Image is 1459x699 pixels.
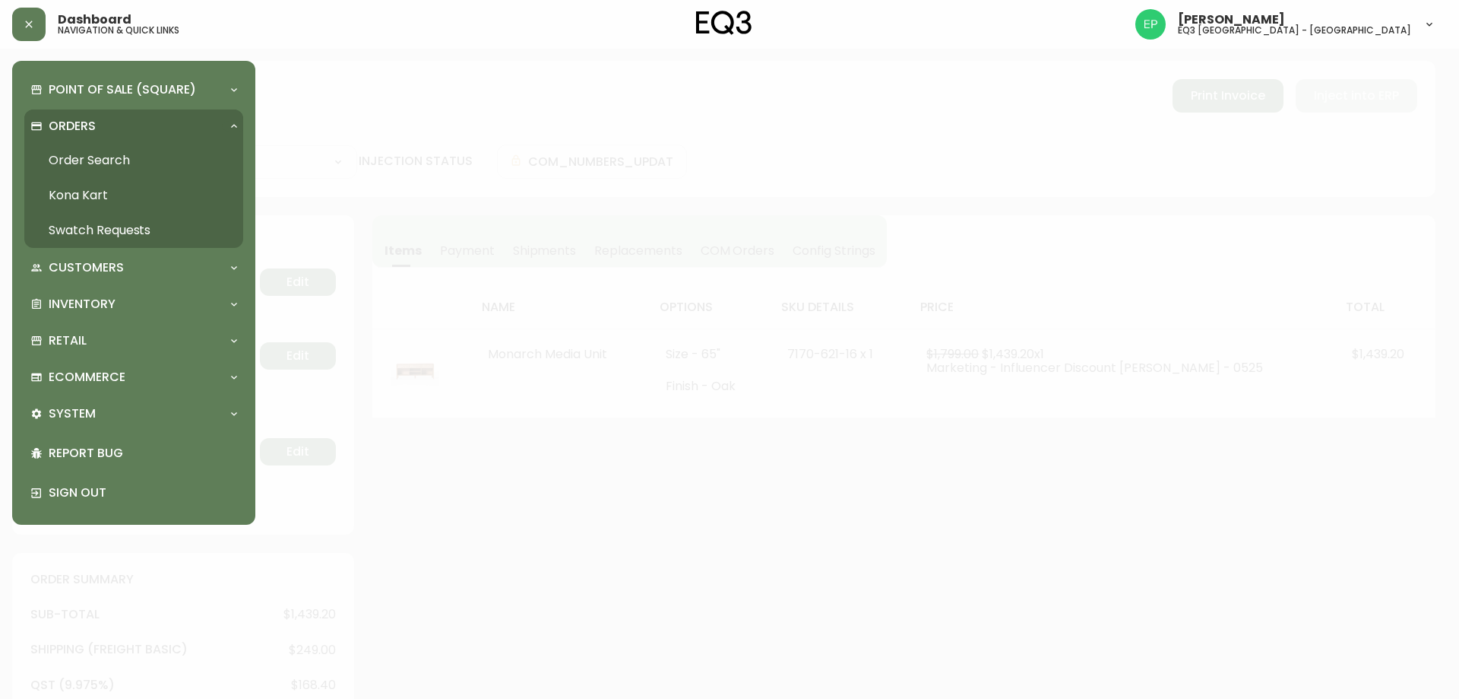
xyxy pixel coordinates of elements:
[49,118,96,135] p: Orders
[58,14,131,26] span: Dashboard
[24,361,243,394] div: Ecommerce
[24,434,243,473] div: Report Bug
[24,288,243,321] div: Inventory
[24,397,243,431] div: System
[49,445,237,462] p: Report Bug
[24,213,243,248] a: Swatch Requests
[696,11,752,35] img: logo
[49,81,196,98] p: Point of Sale (Square)
[24,324,243,357] div: Retail
[1135,9,1166,40] img: edb0eb29d4ff191ed42d19acdf48d771
[49,405,96,422] p: System
[49,296,116,313] p: Inventory
[24,251,243,284] div: Customers
[58,26,179,35] h5: navigation & quick links
[24,473,243,513] div: Sign Out
[24,143,243,178] a: Order Search
[24,178,243,213] a: Kona Kart
[1178,14,1285,26] span: [PERSON_NAME]
[49,369,125,386] p: Ecommerce
[24,73,243,106] div: Point of Sale (Square)
[24,110,243,143] div: Orders
[49,259,124,276] p: Customers
[1178,26,1411,35] h5: eq3 [GEOGRAPHIC_DATA] - [GEOGRAPHIC_DATA]
[49,332,87,349] p: Retail
[49,485,237,501] p: Sign Out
